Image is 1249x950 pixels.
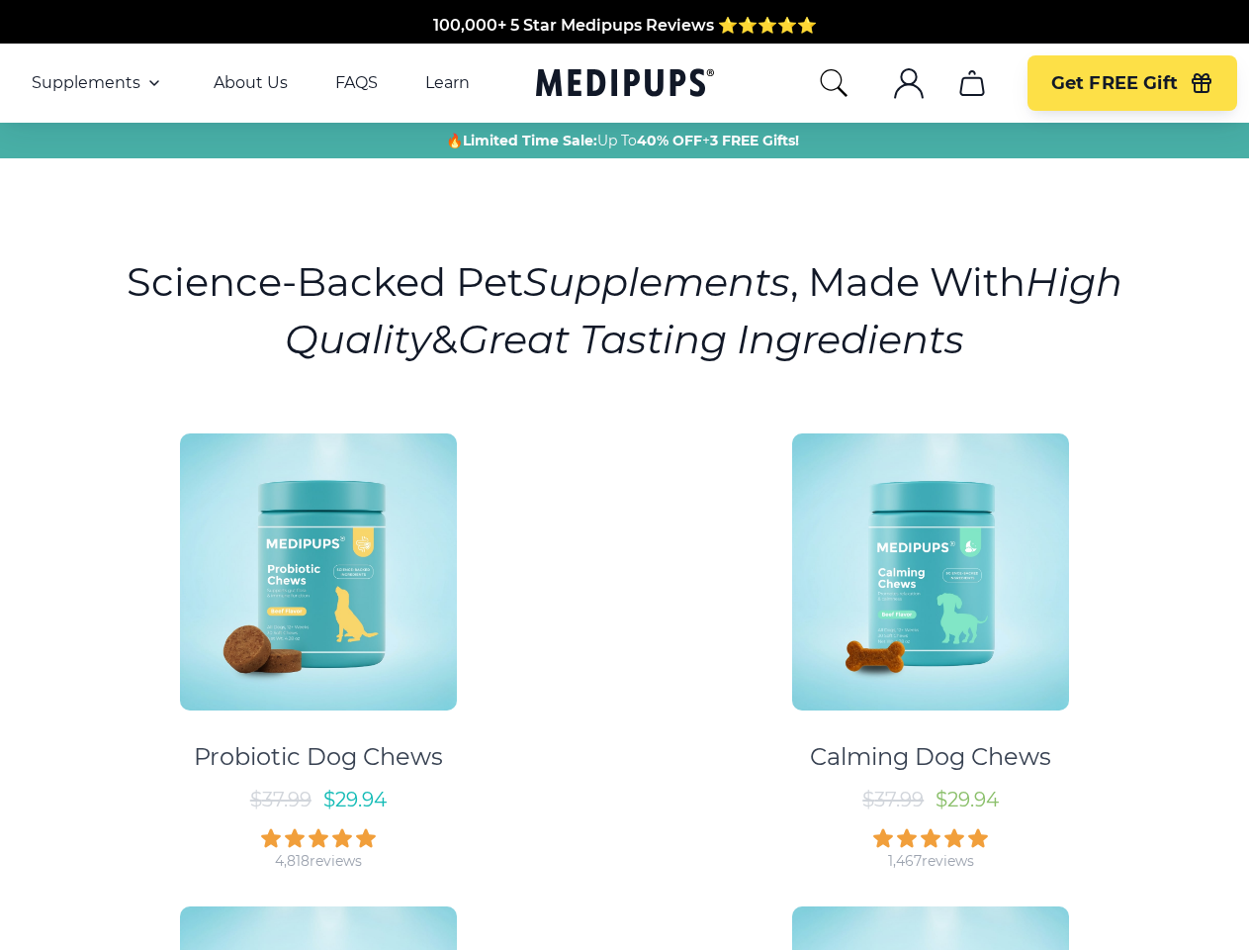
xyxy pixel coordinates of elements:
[296,39,953,57] span: Made In The [GEOGRAPHIC_DATA] from domestic & globally sourced ingredients
[275,852,362,871] div: 4,818 reviews
[250,788,312,811] span: $ 37.99
[323,788,387,811] span: $ 29.94
[458,315,964,363] i: Great Tasting Ingredients
[21,416,616,871] a: Probiotic Dog Chews - MedipupsProbiotic Dog Chews$37.99$29.944,818reviews
[194,742,443,772] div: Probiotic Dog Chews
[32,73,140,93] span: Supplements
[536,64,714,105] a: Medipups
[523,257,790,306] i: Supplements
[948,59,996,107] button: cart
[1027,55,1237,111] button: Get FREE Gift
[888,852,974,871] div: 1,467 reviews
[862,788,924,811] span: $ 37.99
[818,67,849,99] button: search
[634,416,1229,871] a: Calming Dog Chews - MedipupsCalming Dog Chews$37.99$29.941,467reviews
[885,59,933,107] button: account
[810,742,1051,772] div: Calming Dog Chews
[1051,72,1178,95] span: Get FREE Gift
[433,15,817,34] span: 100,000+ 5 Star Medipups Reviews ⭐️⭐️⭐️⭐️⭐️
[180,433,457,711] img: Probiotic Dog Chews - Medipups
[125,253,1124,368] h1: Science-Backed Pet , Made With &
[32,71,166,95] button: Supplements
[425,73,470,93] a: Learn
[936,788,999,811] span: $ 29.94
[792,433,1069,711] img: Calming Dog Chews - Medipups
[446,131,799,150] span: 🔥 Up To +
[335,73,378,93] a: FAQS
[214,73,288,93] a: About Us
